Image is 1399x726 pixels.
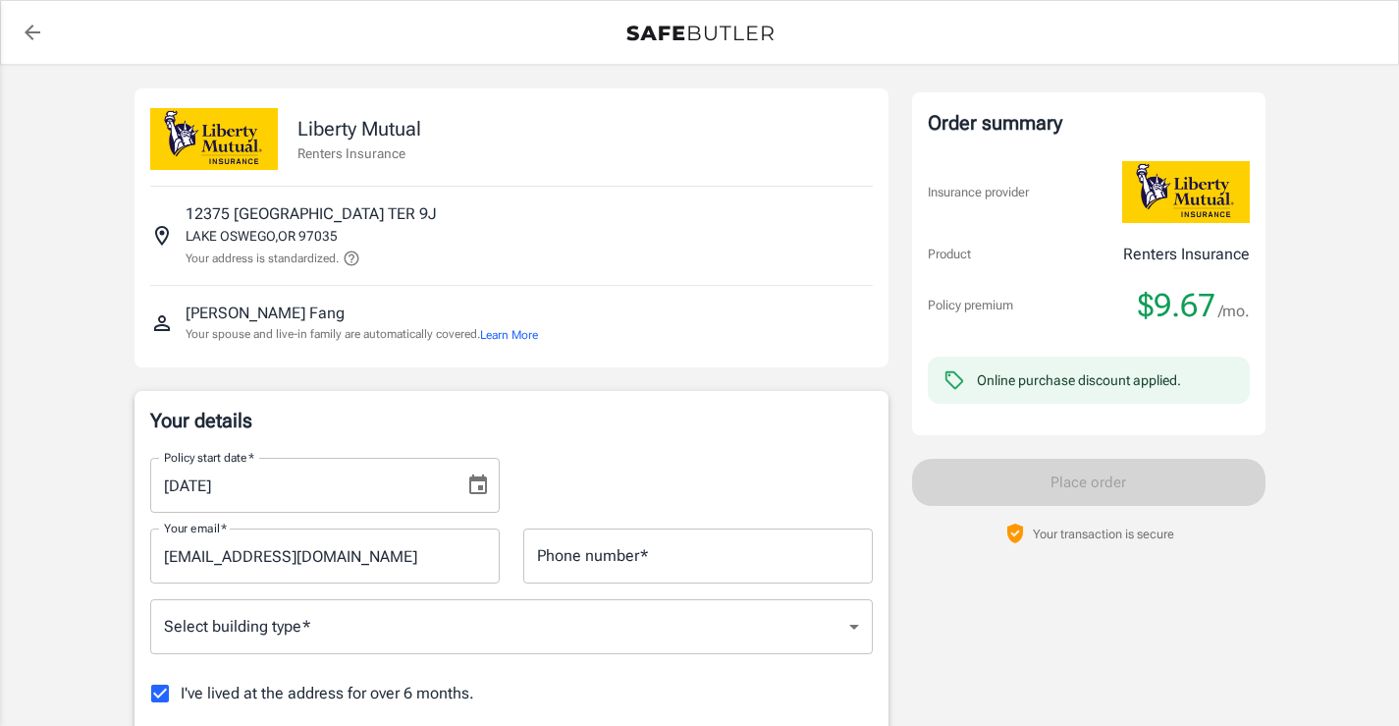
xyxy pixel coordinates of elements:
p: Renters Insurance [297,143,421,163]
input: MM/DD/YYYY [150,458,451,513]
p: Your transaction is secure [1033,525,1174,543]
div: Order summary [928,108,1250,138]
input: Enter email [150,529,500,584]
span: /mo. [1218,298,1250,325]
p: Policy premium [928,296,1013,315]
div: Online purchase discount applied. [977,370,1181,390]
a: back to quotes [13,13,52,52]
label: Policy start date [164,449,254,466]
p: [PERSON_NAME] Fang [186,302,345,325]
p: 12375 [GEOGRAPHIC_DATA] TER 9J [186,202,437,226]
p: LAKE OSWEGO , OR 97035 [186,226,338,246]
p: Renters Insurance [1123,243,1250,266]
button: Choose date, selected date is Aug 30, 2025 [458,466,498,505]
span: I've lived at the address for over 6 months. [181,682,474,705]
svg: Insured address [150,224,174,248]
p: Product [928,245,971,264]
span: $9.67 [1138,286,1215,325]
button: Learn More [480,326,538,344]
input: Enter number [523,529,873,584]
p: Your spouse and live-in family are automatically covered. [186,325,538,344]
svg: Insured person [150,311,174,335]
p: Your details [150,407,873,434]
p: Your address is standardized. [186,250,339,267]
img: Back to quotes [626,26,774,41]
label: Your email [164,520,227,536]
p: Liberty Mutual [297,114,421,143]
img: Liberty Mutual [1122,161,1250,223]
img: Liberty Mutual [150,108,278,170]
p: Insurance provider [928,183,1029,202]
